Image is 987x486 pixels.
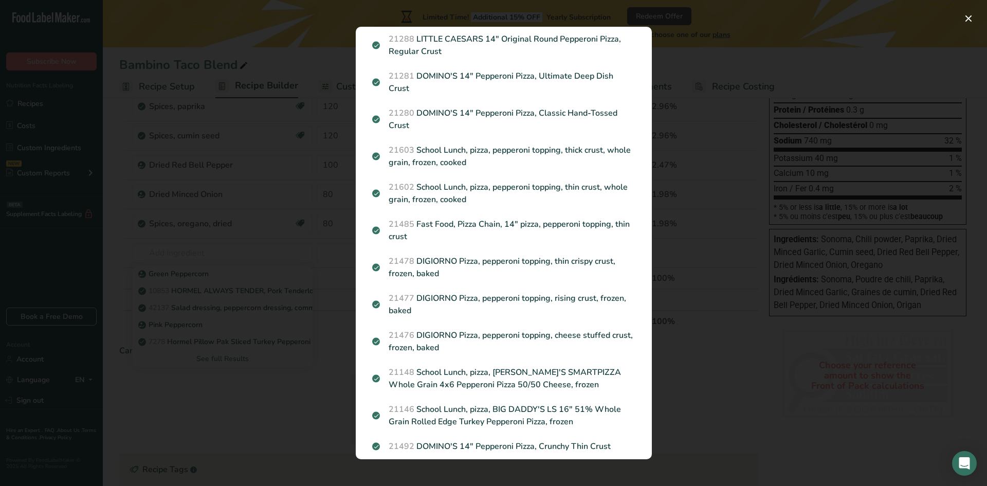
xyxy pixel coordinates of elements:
p: DIGIORNO Pizza, pepperoni topping, cheese stuffed crust, frozen, baked [372,329,635,354]
p: DOMINO'S 14" Pepperoni Pizza, Ultimate Deep Dish Crust [372,70,635,95]
p: DOMINO'S 14" Pepperoni Pizza, Crunchy Thin Crust [372,440,635,453]
span: 21602 [389,182,414,193]
p: DOMINO'S 14" Pepperoni Pizza, Classic Hand-Tossed Crust [372,107,635,132]
span: 21477 [389,293,414,304]
span: 21492 [389,441,414,452]
p: School Lunch, pizza, [PERSON_NAME]'S SMARTPIZZA Whole Grain 4x6 Pepperoni Pizza 50/50 Cheese, frozen [372,366,635,391]
p: School Lunch, pizza, pepperoni topping, thin crust, whole grain, frozen, cooked [372,181,635,206]
span: 21148 [389,367,414,378]
p: DIGIORNO Pizza, pepperoni topping, rising crust, frozen, baked [372,292,635,317]
span: 21146 [389,404,414,415]
span: 21281 [389,70,414,82]
span: 21478 [389,256,414,267]
p: Fast Food, Pizza Chain, 14" pizza, pepperoni topping, thin crust [372,218,635,243]
p: DIGIORNO Pizza, pepperoni topping, thin crispy crust, frozen, baked [372,255,635,280]
p: School Lunch, pizza, pepperoni topping, thick crust, whole grain, frozen, cooked [372,144,635,169]
span: 21485 [389,219,414,230]
span: 21476 [389,330,414,341]
span: 21603 [389,145,414,156]
p: LITTLE CAESARS 14" Original Round Pepperoni Pizza, Regular Crust [372,33,635,58]
div: Open Intercom Messenger [952,451,977,476]
span: 21288 [389,33,414,45]
p: School Lunch, pizza, BIG DADDY'S LS 16" 51% Whole Grain Rolled Edge Turkey Pepperoni Pizza, frozen [372,403,635,428]
span: 21280 [389,107,414,119]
